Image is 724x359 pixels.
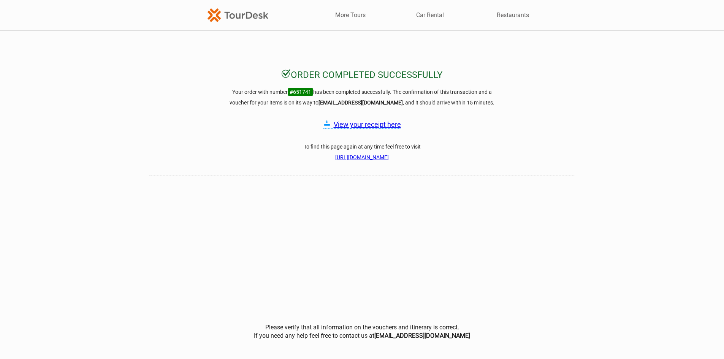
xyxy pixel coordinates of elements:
[497,11,529,19] a: Restaurants
[318,100,403,106] strong: [EMAIL_ADDRESS][DOMAIN_NAME]
[374,332,470,339] b: [EMAIL_ADDRESS][DOMAIN_NAME]
[335,11,366,19] a: More Tours
[335,154,389,160] a: [URL][DOMAIN_NAME]
[334,120,401,128] a: View your receipt here
[149,323,575,340] center: Please verify that all information on the vouchers and itinerary is correct. If you need any help...
[149,176,575,309] iframe: How was your booking experience? Give us feedback.
[225,141,499,163] h3: To find this page again at any time feel free to visit
[288,88,313,96] span: #651741
[416,11,444,19] a: Car Rental
[208,8,268,22] img: TourDesk-logo-td-orange-v1.png
[225,87,499,108] h3: Your order with number has been completed successfully. The confirmation of this transaction and ...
